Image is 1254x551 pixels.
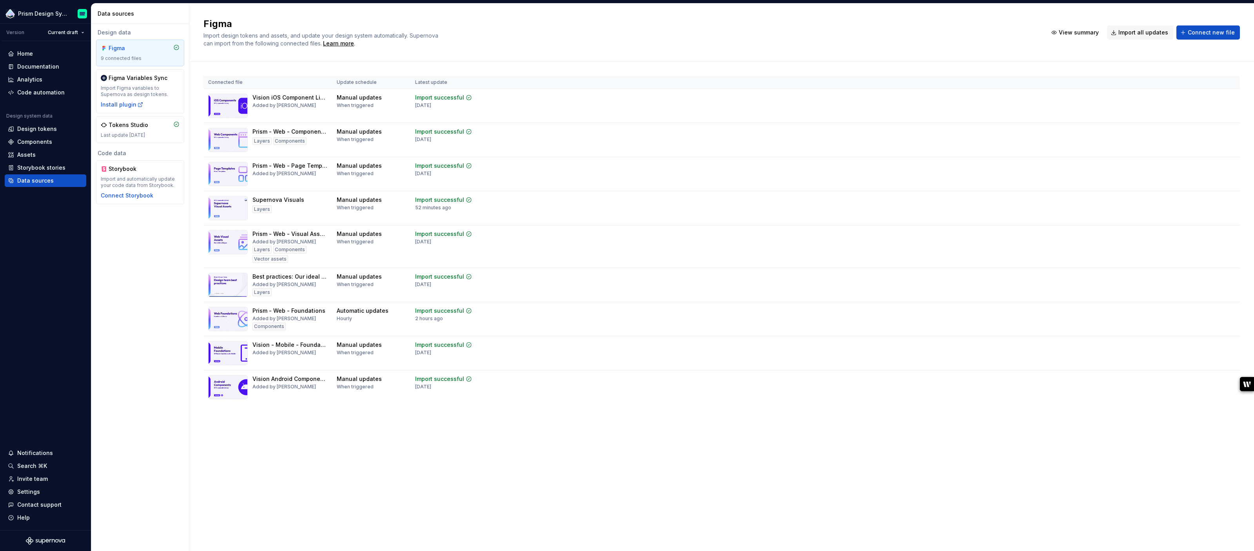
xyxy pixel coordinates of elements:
[410,76,492,89] th: Latest update
[17,462,47,470] div: Search ⌘K
[273,137,307,145] div: Components
[415,341,464,349] div: Import successful
[252,128,327,136] div: Prism - Web - Component Library
[17,449,53,457] div: Notifications
[1047,25,1104,40] button: View summary
[5,447,86,459] button: Notifications
[109,121,148,129] div: Tokens Studio
[252,230,327,238] div: Prism - Web - Visual Assets
[415,162,464,170] div: Import successful
[252,170,316,177] div: Added by [PERSON_NAME]
[252,94,327,101] div: Vision iOS Component Library
[203,76,332,89] th: Connected file
[415,170,431,177] div: [DATE]
[337,205,374,211] div: When triggered
[17,50,33,58] div: Home
[17,164,65,172] div: Storybook stories
[5,473,86,485] a: Invite team
[415,94,464,101] div: Import successful
[252,196,304,204] div: Supernova Visuals
[415,273,464,281] div: Import successful
[252,341,327,349] div: Vision - Mobile - Foundation
[17,475,48,483] div: Invite team
[5,486,86,498] a: Settings
[252,137,272,145] div: Layers
[109,74,167,82] div: Figma Variables Sync
[96,29,184,36] div: Design data
[17,151,36,159] div: Assets
[322,41,355,47] span: .
[2,5,89,22] button: Prism Design SystemEmiliano Rodriguez
[337,307,388,315] div: Automatic updates
[18,10,68,18] div: Prism Design System
[101,101,143,109] button: Install plugin
[1176,25,1240,40] button: Connect new file
[17,63,59,71] div: Documentation
[252,350,316,356] div: Added by [PERSON_NAME]
[26,537,65,545] svg: Supernova Logo
[337,281,374,288] div: When triggered
[17,514,30,522] div: Help
[337,273,382,281] div: Manual updates
[415,102,431,109] div: [DATE]
[98,10,186,18] div: Data sources
[252,273,327,281] div: Best practices: Our ideal working ways
[203,32,440,47] span: Import design tokens and assets, and update your design system automatically. Supernova can impor...
[415,230,464,238] div: Import successful
[101,132,180,138] div: Last update [DATE]
[109,165,146,173] div: Storybook
[5,86,86,99] a: Code automation
[337,128,382,136] div: Manual updates
[17,76,42,83] div: Analytics
[415,136,431,143] div: [DATE]
[17,125,57,133] div: Design tokens
[415,196,464,204] div: Import successful
[5,47,86,60] a: Home
[17,89,65,96] div: Code automation
[17,138,52,146] div: Components
[415,350,431,356] div: [DATE]
[5,123,86,135] a: Design tokens
[96,160,184,204] a: StorybookImport and automatically update your code data from Storybook.Connect Storybook
[415,128,464,136] div: Import successful
[337,170,374,177] div: When triggered
[252,102,316,109] div: Added by [PERSON_NAME]
[5,460,86,472] button: Search ⌘K
[337,102,374,109] div: When triggered
[101,176,180,188] div: Import and automatically update your code data from Storybook.
[5,161,86,174] a: Storybook stories
[252,162,327,170] div: Prism - Web - Page Templates
[252,315,316,322] div: Added by [PERSON_NAME]
[252,307,325,315] div: Prism - Web - Foundations
[101,192,153,199] button: Connect Storybook
[337,196,382,204] div: Manual updates
[332,76,410,89] th: Update schedule
[44,27,88,38] button: Current draft
[337,341,382,349] div: Manual updates
[323,40,354,47] a: Learn more
[252,255,288,263] div: Vector assets
[252,323,286,330] div: Components
[101,85,180,98] div: Import Figma variables to Supernova as design tokens.
[5,149,86,161] a: Assets
[415,205,451,211] div: 52 minutes ago
[1118,29,1168,36] span: Import all updates
[415,281,431,288] div: [DATE]
[415,239,431,245] div: [DATE]
[252,246,272,254] div: Layers
[17,501,62,509] div: Contact support
[337,230,382,238] div: Manual updates
[337,315,352,322] div: Hourly
[337,94,382,101] div: Manual updates
[5,73,86,86] a: Analytics
[337,350,374,356] div: When triggered
[415,384,431,390] div: [DATE]
[96,40,184,66] a: Figma9 connected files
[337,136,374,143] div: When triggered
[5,511,86,524] button: Help
[415,307,464,315] div: Import successful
